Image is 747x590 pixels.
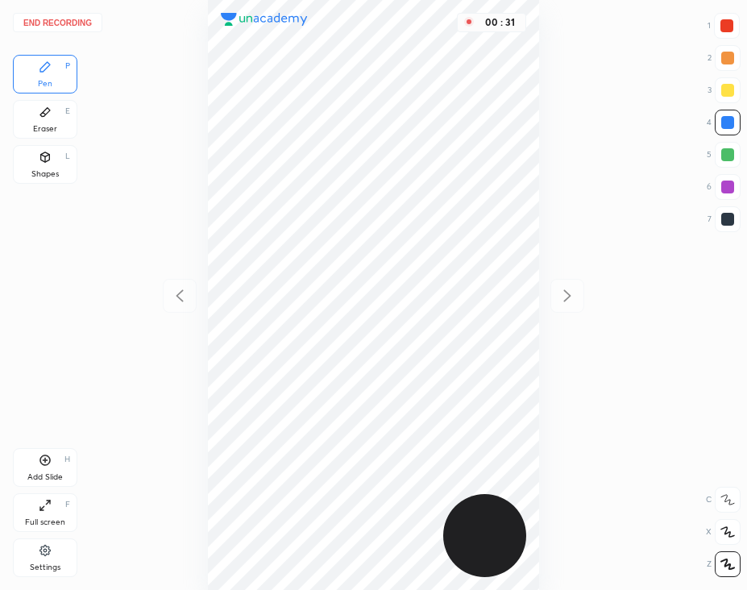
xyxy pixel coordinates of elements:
div: Z [707,551,741,577]
div: 6 [707,174,741,200]
div: Add Slide [27,473,63,481]
div: 5 [707,142,741,168]
div: Pen [38,80,52,88]
button: End recording [13,13,102,32]
div: 4 [707,110,741,135]
div: 2 [708,45,741,71]
div: Eraser [33,125,57,133]
div: Settings [30,563,60,571]
div: F [65,501,70,509]
div: 7 [708,206,741,232]
div: X [706,519,741,545]
div: L [65,152,70,160]
div: C [706,487,741,513]
div: 00 : 31 [480,17,519,28]
img: logo.38c385cc.svg [221,13,308,26]
div: Shapes [31,170,59,178]
div: Full screen [25,518,65,526]
div: H [64,455,70,463]
div: E [65,107,70,115]
div: 3 [708,77,741,103]
div: 1 [708,13,740,39]
div: P [65,62,70,70]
